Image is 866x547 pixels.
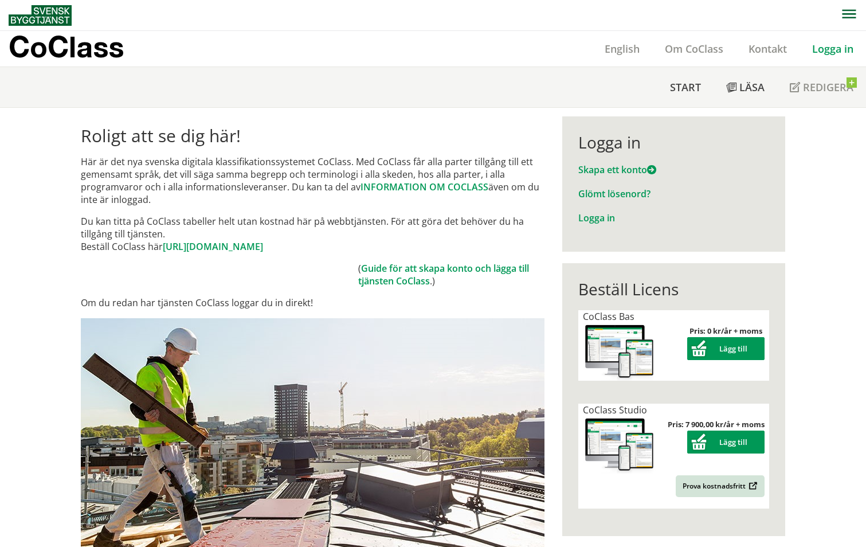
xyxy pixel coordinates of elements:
button: Lägg till [687,431,765,454]
a: Logga in [800,42,866,56]
a: Skapa ett konto [578,163,656,176]
a: Prova kostnadsfritt [676,475,765,497]
a: Lägg till [687,343,765,354]
a: Om CoClass [652,42,736,56]
img: Outbound.png [747,482,758,490]
span: Start [670,80,701,94]
div: Logga in [578,132,769,152]
img: Svensk Byggtjänst [9,5,72,26]
h1: Roligt att se dig här! [81,126,544,146]
span: CoClass Studio [583,404,647,416]
p: Du kan titta på CoClass tabeller helt utan kostnad här på webbtjänsten. För att göra det behöver ... [81,215,544,253]
a: Läsa [714,67,777,107]
div: Beställ Licens [578,279,769,299]
p: CoClass [9,40,124,53]
span: Läsa [739,80,765,94]
a: Glömt lösenord? [578,187,651,200]
a: Lägg till [687,437,765,447]
button: Lägg till [687,337,765,360]
a: CoClass [9,31,148,67]
img: coclass-license.jpg [583,416,656,474]
a: [URL][DOMAIN_NAME] [163,240,263,253]
strong: Pris: 7 900,00 kr/år + moms [668,419,765,429]
td: ( .) [358,262,544,287]
a: Start [657,67,714,107]
p: Om du redan har tjänsten CoClass loggar du in direkt! [81,296,544,309]
img: coclass-license.jpg [583,323,656,381]
a: Guide för att skapa konto och lägga till tjänsten CoClass [358,262,529,287]
a: INFORMATION OM COCLASS [360,181,488,193]
span: CoClass Bas [583,310,634,323]
a: Kontakt [736,42,800,56]
p: Här är det nya svenska digitala klassifikationssystemet CoClass. Med CoClass får alla parter till... [81,155,544,206]
a: Logga in [578,212,615,224]
a: English [592,42,652,56]
strong: Pris: 0 kr/år + moms [689,326,762,336]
